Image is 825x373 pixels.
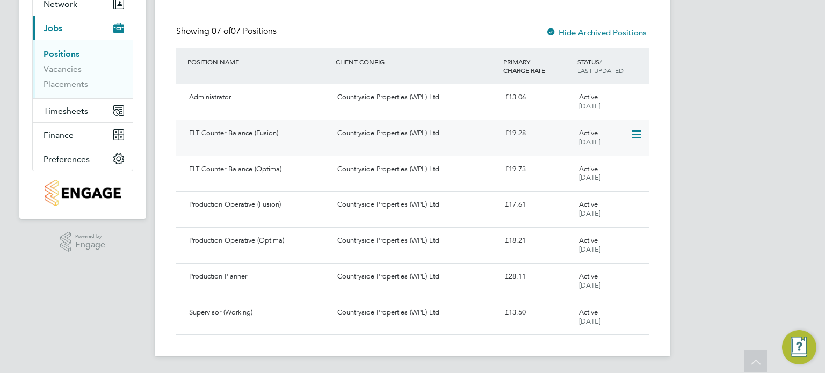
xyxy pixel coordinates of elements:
[501,196,575,214] div: £17.61
[44,49,79,59] a: Positions
[782,330,816,364] button: Engage Resource Center
[599,57,602,66] span: /
[45,180,120,206] img: countryside-properties-logo-retina.png
[501,52,575,80] div: PRIMARY CHARGE RATE
[44,23,62,33] span: Jobs
[333,160,500,178] div: Countryside Properties (WPL) Ltd
[501,268,575,286] div: £28.11
[579,101,600,111] span: [DATE]
[33,147,133,171] button: Preferences
[32,180,133,206] a: Go to home page
[33,16,133,40] button: Jobs
[33,40,133,98] div: Jobs
[185,89,333,106] div: Administrator
[33,99,133,122] button: Timesheets
[333,52,500,71] div: CLIENT CONFIG
[501,89,575,106] div: £13.06
[185,52,333,71] div: POSITION NAME
[546,27,647,38] label: Hide Archived Positions
[579,173,600,182] span: [DATE]
[577,66,624,75] span: LAST UPDATED
[501,304,575,321] div: £13.50
[75,232,105,241] span: Powered by
[333,89,500,106] div: Countryside Properties (WPL) Ltd
[185,196,333,214] div: Production Operative (Fusion)
[579,137,600,147] span: [DATE]
[60,232,106,252] a: Powered byEngage
[333,304,500,321] div: Countryside Properties (WPL) Ltd
[579,92,598,101] span: Active
[75,240,105,250] span: Engage
[501,232,575,250] div: £18.21
[333,196,500,214] div: Countryside Properties (WPL) Ltd
[579,200,598,209] span: Active
[185,268,333,286] div: Production Planner
[44,154,90,164] span: Preferences
[33,123,133,147] button: Finance
[176,26,279,37] div: Showing
[212,26,277,36] span: 07 Positions
[333,268,500,286] div: Countryside Properties (WPL) Ltd
[44,64,82,74] a: Vacancies
[575,52,649,80] div: STATUS
[185,125,333,142] div: FLT Counter Balance (Fusion)
[212,26,231,36] span: 07 of
[501,125,575,142] div: £19.28
[185,304,333,321] div: Supervisor (Working)
[579,245,600,254] span: [DATE]
[44,130,74,140] span: Finance
[501,160,575,178] div: £19.73
[579,272,598,281] span: Active
[185,232,333,250] div: Production Operative (Optima)
[579,128,598,137] span: Active
[579,209,600,218] span: [DATE]
[333,232,500,250] div: Countryside Properties (WPL) Ltd
[579,164,598,173] span: Active
[44,79,88,89] a: Placements
[579,308,598,317] span: Active
[185,160,333,178] div: FLT Counter Balance (Optima)
[579,236,598,245] span: Active
[333,125,500,142] div: Countryside Properties (WPL) Ltd
[579,317,600,326] span: [DATE]
[44,106,88,116] span: Timesheets
[579,281,600,290] span: [DATE]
